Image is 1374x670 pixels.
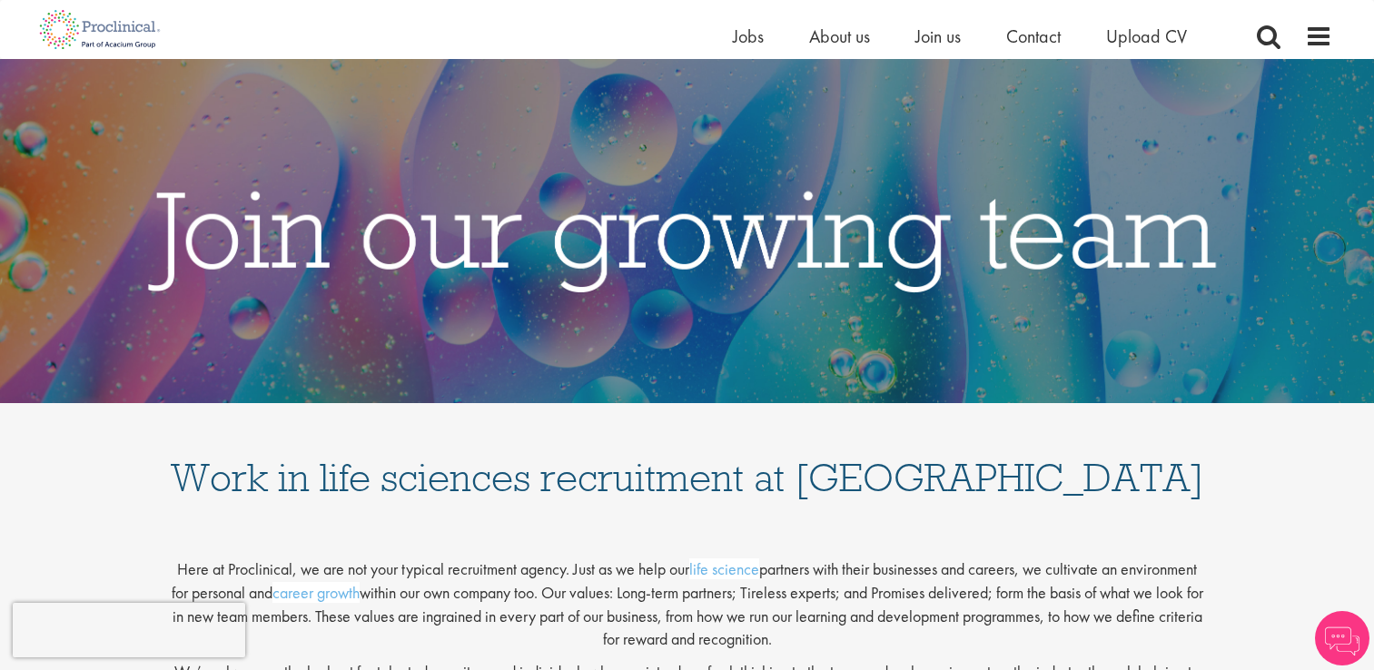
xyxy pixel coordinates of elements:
a: Join us [915,25,961,48]
a: life science [689,558,759,579]
a: career growth [272,582,360,603]
a: Contact [1006,25,1061,48]
iframe: reCAPTCHA [13,603,245,657]
a: Jobs [733,25,764,48]
p: Here at Proclinical, we are not your typical recruitment agency. Just as we help our partners wit... [170,543,1205,651]
h1: Work in life sciences recruitment at [GEOGRAPHIC_DATA] [170,421,1205,498]
a: Upload CV [1106,25,1187,48]
a: About us [809,25,870,48]
img: Chatbot [1315,611,1369,665]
